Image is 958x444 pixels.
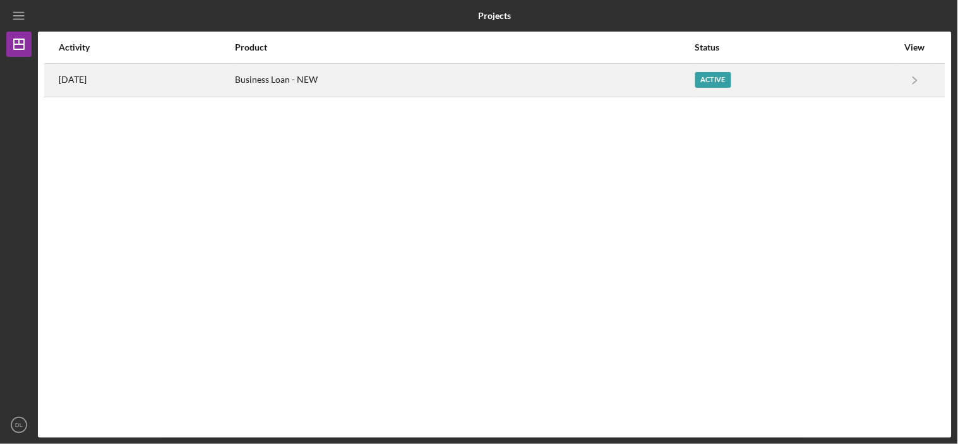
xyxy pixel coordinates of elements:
div: Product [235,42,693,52]
div: View [899,42,931,52]
time: 2025-07-18 15:30 [59,75,87,85]
div: Activity [59,42,234,52]
button: DL [6,412,32,438]
div: Active [695,72,731,88]
div: Status [695,42,898,52]
b: Projects [478,11,511,21]
text: DL [15,422,23,429]
div: Business Loan - NEW [235,64,693,96]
